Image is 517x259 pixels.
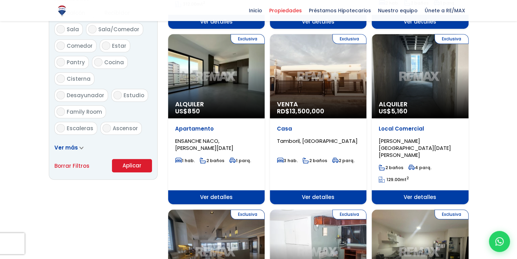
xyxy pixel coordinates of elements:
[175,101,258,108] span: Alquiler
[245,5,266,16] span: Inicio
[277,101,359,108] span: Venta
[67,59,85,66] span: Pantry
[168,190,265,204] span: Ver detalles
[277,137,358,145] span: Tamboril, [GEOGRAPHIC_DATA]
[379,101,461,108] span: Alquiler
[112,159,152,172] button: Aplicar
[372,15,468,29] span: Ver detalles
[187,107,200,115] span: 850
[67,108,102,115] span: Family Room
[124,92,144,99] span: Estudio
[200,158,224,164] span: 2 baños
[104,59,124,66] span: Cocina
[57,91,65,99] input: Desayunador
[67,26,79,33] span: Sala
[277,125,359,132] p: Casa
[168,34,265,204] a: Exclusiva Alquiler US$850 Apartamento ENSANCHE NACO, [PERSON_NAME][DATE] 1 hab. 2 baños 1 parq. V...
[270,190,366,204] span: Ver detalles
[175,125,258,132] p: Apartamento
[379,177,409,182] span: mt
[98,26,139,33] span: Sala/Comedor
[231,34,265,44] span: Exclusiva
[270,34,366,204] a: Exclusiva Venta RD$13,500,000 Casa Tamboril, [GEOGRAPHIC_DATA] 3 hab. 2 baños 2 parq. Ver detalles
[67,92,104,99] span: Desayunador
[168,15,265,29] span: Ver detalles
[229,158,251,164] span: 1 parq.
[102,41,110,50] input: Estar
[421,5,469,16] span: Únete a RE/MAX
[231,210,265,219] span: Exclusiva
[375,5,421,16] span: Nuestro equipo
[57,41,65,50] input: Comedor
[332,34,366,44] span: Exclusiva
[57,74,65,83] input: Cisterna
[57,107,65,116] input: Family Room
[379,107,407,115] span: US$
[54,144,84,151] a: Ver más
[435,210,469,219] span: Exclusiva
[379,137,451,159] span: [PERSON_NAME][GEOGRAPHIC_DATA][DATE][PERSON_NAME]
[332,158,354,164] span: 2 parq.
[54,144,78,151] span: Ver más
[57,58,65,66] input: Pantry
[113,125,138,132] span: Ascensor
[67,42,93,49] span: Comedor
[379,165,403,171] span: 2 baños
[270,15,366,29] span: Ver detalles
[435,34,469,44] span: Exclusiva
[305,5,375,16] span: Préstamos Hipotecarios
[102,124,111,132] input: Ascensor
[175,158,195,164] span: 1 hab.
[391,107,407,115] span: 5,160
[94,58,102,66] input: Cocina
[175,107,200,115] span: US$
[372,190,468,204] span: Ver detalles
[408,165,431,171] span: 4 parq.
[277,107,324,115] span: RD$
[56,5,68,17] img: Logo de REMAX
[175,137,233,152] span: ENSANCHE NACO, [PERSON_NAME][DATE]
[386,177,400,182] span: 129.00
[372,34,468,204] a: Exclusiva Alquiler US$5,160 Local Comercial [PERSON_NAME][GEOGRAPHIC_DATA][DATE][PERSON_NAME] 2 b...
[67,75,91,82] span: Cisterna
[57,25,65,33] input: Sala
[277,158,298,164] span: 3 hab.
[113,91,122,99] input: Estudio
[406,175,409,181] sup: 2
[290,107,324,115] span: 13,500,000
[67,125,93,132] span: Escaleras
[303,158,327,164] span: 2 baños
[112,42,126,49] span: Estar
[88,25,97,33] input: Sala/Comedor
[379,125,461,132] p: Local Comercial
[266,5,305,16] span: Propiedades
[57,124,65,132] input: Escaleras
[332,210,366,219] span: Exclusiva
[54,161,90,170] a: Borrar Filtros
